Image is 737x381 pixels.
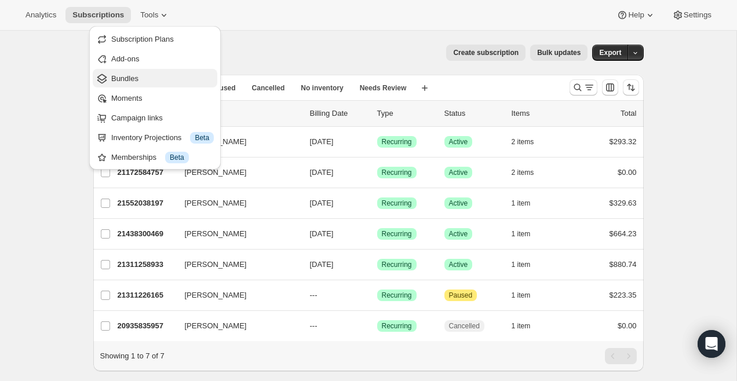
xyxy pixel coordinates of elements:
div: 21311226165[PERSON_NAME]---SuccessRecurringAttentionPaused1 item$223.35 [118,287,637,303]
button: 1 item [512,195,543,211]
span: $223.35 [610,291,637,299]
span: [PERSON_NAME] [185,259,247,270]
span: 2 items [512,168,534,177]
button: Create subscription [446,45,526,61]
div: Inventory Projections [111,132,214,144]
p: 21438300469 [118,228,176,240]
p: Status [444,108,502,119]
span: Recurring [382,321,412,331]
span: Add-ons [111,54,139,63]
span: Recurring [382,168,412,177]
button: Inventory Projections [93,128,217,146]
span: Recurring [382,137,412,146]
span: 1 item [512,260,531,269]
div: Open Intercom Messenger [698,330,725,358]
button: 2 items [512,164,547,181]
span: Analytics [25,10,56,20]
span: 1 item [512,199,531,208]
span: Help [628,10,644,20]
span: Needs Review [360,83,407,93]
button: Export [592,45,628,61]
button: Bundles [93,69,217,87]
span: Campaign links [111,113,163,122]
button: Create new view [415,80,434,96]
button: [PERSON_NAME] [178,286,294,305]
span: 1 item [512,321,531,331]
span: [DATE] [310,199,334,207]
span: Recurring [382,291,412,300]
span: Bundles [111,74,138,83]
button: Search and filter results [570,79,597,96]
span: Active [449,199,468,208]
div: 21311258933[PERSON_NAME][DATE]SuccessRecurringSuccessActive1 item$880.74 [118,257,637,273]
div: Memberships [111,152,214,163]
span: Active [449,168,468,177]
button: 1 item [512,257,543,273]
p: 20935835957 [118,320,176,332]
span: Cancelled [449,321,480,331]
span: Active [449,229,468,239]
button: [PERSON_NAME] [178,255,294,274]
span: Export [599,48,621,57]
button: 2 items [512,134,547,150]
span: [PERSON_NAME] [185,290,247,301]
span: Recurring [382,260,412,269]
span: 1 item [512,291,531,300]
span: Tools [140,10,158,20]
span: Recurring [382,229,412,239]
div: Type [377,108,435,119]
span: Create subscription [453,48,519,57]
span: [PERSON_NAME] [185,197,247,209]
button: Help [610,7,662,23]
span: Recurring [382,199,412,208]
div: 20935835957[PERSON_NAME]---SuccessRecurringCancelled1 item$0.00 [118,318,637,334]
p: Total [621,108,636,119]
button: Tools [133,7,177,23]
button: Customize table column order and visibility [602,79,618,96]
span: $880.74 [610,260,637,269]
button: Memberships [93,148,217,166]
span: Beta [195,133,209,142]
button: Bulk updates [530,45,588,61]
span: Cancelled [252,83,285,93]
button: 1 item [512,287,543,303]
button: Sort the results [623,79,639,96]
span: Active [449,260,468,269]
span: Beta [170,153,184,162]
p: 21311258933 [118,259,176,270]
span: [PERSON_NAME] [185,228,247,240]
button: Subscriptions [65,7,131,23]
span: $0.00 [618,321,637,330]
div: Items [512,108,570,119]
p: Billing Date [310,108,368,119]
span: 2 items [512,137,534,146]
span: Moments [111,94,142,102]
button: [PERSON_NAME] [178,163,294,182]
div: 21438300469[PERSON_NAME][DATE]SuccessRecurringSuccessActive1 item$664.23 [118,226,637,242]
span: [PERSON_NAME] [185,320,247,332]
p: 21552038197 [118,197,176,209]
div: 21552038197[PERSON_NAME][DATE]SuccessRecurringSuccessActive1 item$329.63 [118,195,637,211]
div: 21491286325[PERSON_NAME][DATE]SuccessRecurringSuccessActive2 items$293.32 [118,134,637,150]
button: [PERSON_NAME] [178,317,294,335]
span: [DATE] [310,260,334,269]
button: Subscription Plans [93,30,217,48]
span: $329.63 [610,199,637,207]
button: [PERSON_NAME] [178,225,294,243]
span: --- [310,321,318,330]
span: Subscriptions [72,10,124,20]
div: 21172584757[PERSON_NAME][DATE]SuccessRecurringSuccessActive2 items$0.00 [118,164,637,181]
button: Campaign links [93,108,217,127]
button: Settings [665,7,718,23]
nav: Pagination [605,348,637,364]
button: [PERSON_NAME] [178,194,294,213]
span: Active [449,137,468,146]
p: Customer [185,108,301,119]
button: Analytics [19,7,63,23]
span: No inventory [301,83,343,93]
button: Add-ons [93,49,217,68]
span: 1 item [512,229,531,239]
span: [DATE] [310,137,334,146]
button: Moments [93,89,217,107]
span: [DATE] [310,229,334,238]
